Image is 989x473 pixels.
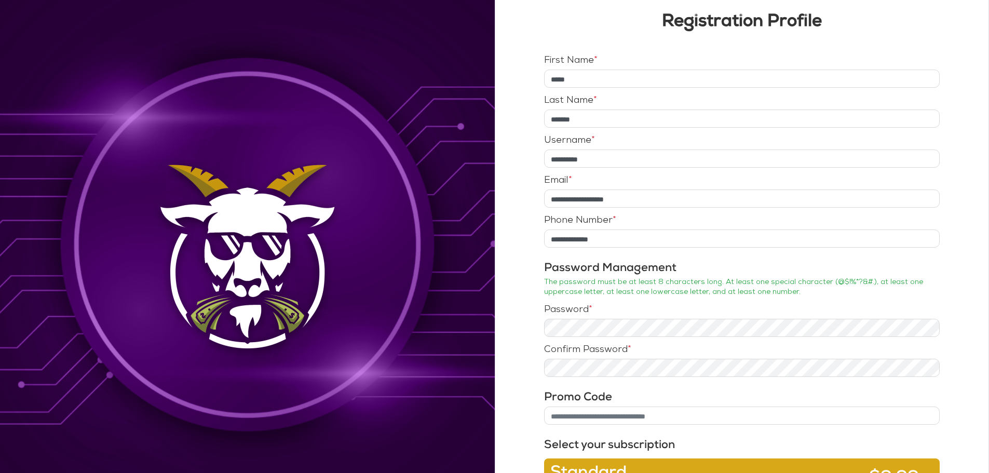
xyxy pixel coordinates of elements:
img: Background Image [148,155,346,361]
h3: Registration Profile [544,14,940,31]
label: Email [544,176,572,185]
label: Phone Number [544,216,616,225]
label: Password [544,305,592,315]
h3: Select your subscription [544,437,940,454]
label: First Name [544,56,598,65]
label: Last Name [544,96,597,105]
label: Confirm Password [544,345,631,355]
h3: Promo Code [544,389,940,407]
p: The password must be at least 8 characters long. At least one special character (@$!%*?&#.), at l... [544,277,940,297]
h3: Password Management [544,260,940,277]
label: Username [544,136,595,145]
